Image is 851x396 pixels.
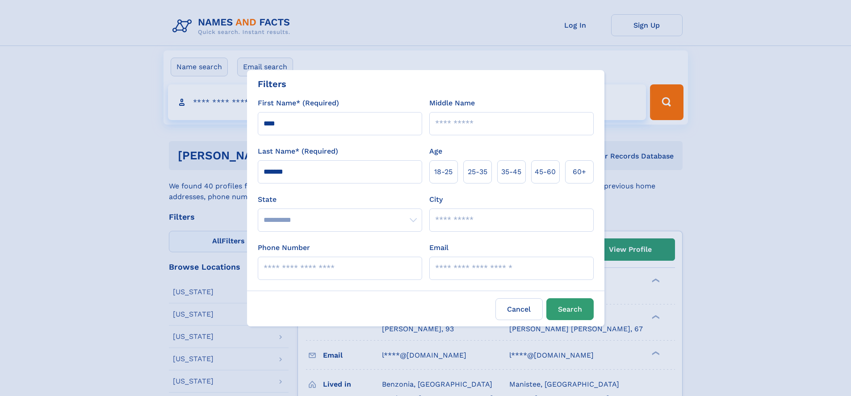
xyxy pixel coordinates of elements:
[546,298,594,320] button: Search
[258,242,310,253] label: Phone Number
[429,146,442,157] label: Age
[535,167,556,177] span: 45‑60
[258,98,339,108] label: First Name* (Required)
[429,194,443,205] label: City
[573,167,586,177] span: 60+
[429,242,449,253] label: Email
[495,298,543,320] label: Cancel
[468,167,487,177] span: 25‑35
[434,167,453,177] span: 18‑25
[258,146,338,157] label: Last Name* (Required)
[258,194,422,205] label: State
[429,98,475,108] label: Middle Name
[501,167,521,177] span: 35‑45
[258,77,286,91] div: Filters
